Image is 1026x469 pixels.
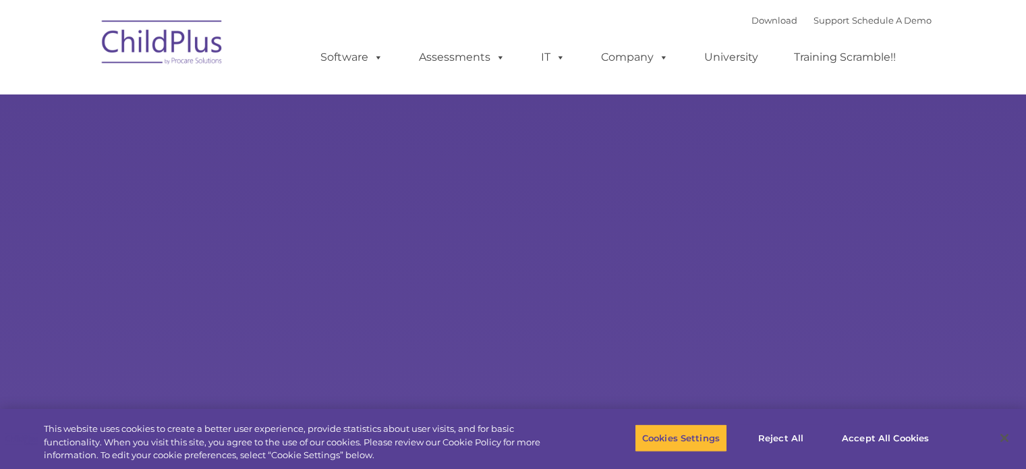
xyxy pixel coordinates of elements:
[852,15,932,26] a: Schedule A Demo
[990,423,1019,453] button: Close
[405,44,519,71] a: Assessments
[635,424,727,452] button: Cookies Settings
[95,11,230,78] img: ChildPlus by Procare Solutions
[588,44,682,71] a: Company
[307,44,397,71] a: Software
[44,422,565,462] div: This website uses cookies to create a better user experience, provide statistics about user visit...
[739,424,823,452] button: Reject All
[780,44,909,71] a: Training Scramble!!
[528,44,579,71] a: IT
[751,15,797,26] a: Download
[814,15,849,26] a: Support
[691,44,772,71] a: University
[751,15,932,26] font: |
[834,424,936,452] button: Accept All Cookies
